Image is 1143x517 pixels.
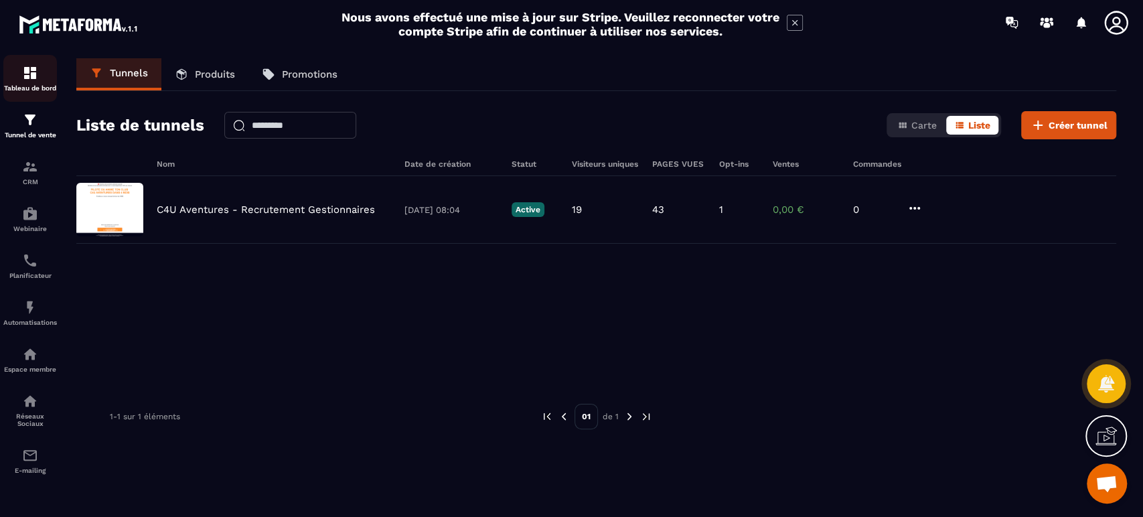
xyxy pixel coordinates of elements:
img: image [76,183,143,236]
h2: Liste de tunnels [76,112,204,139]
img: prev [558,411,570,423]
p: 0,00 € [773,204,840,216]
a: Promotions [248,58,351,90]
p: E-mailing [3,467,57,474]
p: Tunnel de vente [3,131,57,139]
a: automationsautomationsEspace membre [3,336,57,383]
img: next [640,411,652,423]
h6: Ventes [773,159,840,169]
span: Liste [968,120,990,131]
span: Créer tunnel [1049,119,1108,132]
a: automationsautomationsWebinaire [3,196,57,242]
p: Espace membre [3,366,57,373]
button: Liste [946,116,998,135]
p: 01 [575,404,598,429]
h6: Nom [157,159,391,169]
h6: Opt-ins [719,159,759,169]
p: Active [512,202,544,217]
h6: PAGES VUES [652,159,706,169]
h6: Statut [512,159,558,169]
a: schedulerschedulerPlanificateur [3,242,57,289]
a: automationsautomationsAutomatisations [3,289,57,336]
h2: Nous avons effectué une mise à jour sur Stripe. Veuillez reconnecter votre compte Stripe afin de ... [341,10,780,38]
p: Tableau de bord [3,84,57,92]
img: formation [22,65,38,81]
a: Produits [161,58,248,90]
p: CRM [3,178,57,186]
h6: Date de création [404,159,498,169]
p: Webinaire [3,225,57,232]
img: formation [22,159,38,175]
img: scheduler [22,252,38,269]
a: formationformationTunnel de vente [3,102,57,149]
a: Tunnels [76,58,161,90]
p: Réseaux Sociaux [3,413,57,427]
img: automations [22,346,38,362]
p: C4U Aventures - Recrutement Gestionnaires [157,204,375,216]
p: de 1 [603,411,619,422]
p: Automatisations [3,319,57,326]
button: Créer tunnel [1021,111,1116,139]
img: automations [22,206,38,222]
img: social-network [22,393,38,409]
a: formationformationTableau de bord [3,55,57,102]
p: 19 [572,204,582,216]
p: 43 [652,204,664,216]
a: Ouvrir le chat [1087,463,1127,504]
p: Promotions [282,68,337,80]
img: next [623,411,635,423]
p: 1-1 sur 1 éléments [110,412,180,421]
img: logo [19,12,139,36]
p: Planificateur [3,272,57,279]
p: [DATE] 08:04 [404,205,498,215]
p: Produits [195,68,235,80]
img: email [22,447,38,463]
p: 0 [853,204,893,216]
img: prev [541,411,553,423]
a: formationformationCRM [3,149,57,196]
span: Carte [911,120,937,131]
h6: Visiteurs uniques [572,159,639,169]
a: social-networksocial-networkRéseaux Sociaux [3,383,57,437]
h6: Commandes [853,159,901,169]
img: automations [22,299,38,315]
p: Tunnels [110,67,148,79]
p: 1 [719,204,723,216]
a: emailemailE-mailing [3,437,57,484]
button: Carte [889,116,945,135]
img: formation [22,112,38,128]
